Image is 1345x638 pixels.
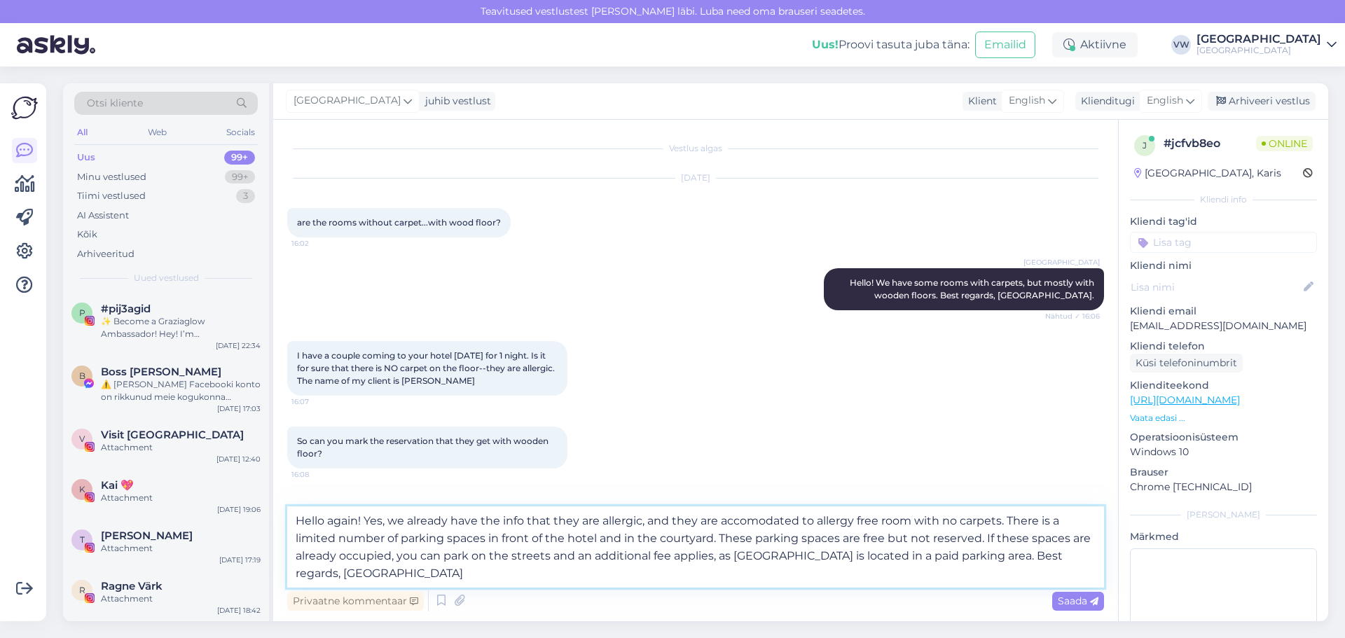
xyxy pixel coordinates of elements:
[101,529,193,542] span: Tuija Hyrskylahti
[101,429,244,441] span: Visit Pärnu
[287,142,1104,155] div: Vestlus algas
[87,96,143,111] span: Otsi kliente
[1052,32,1138,57] div: Aktiivne
[1164,135,1256,152] div: # jcfvb8eo
[79,307,85,318] span: p
[101,303,151,315] span: #pij3agid
[80,534,85,545] span: T
[1130,508,1317,521] div: [PERSON_NAME]
[79,434,85,444] span: V
[217,605,261,616] div: [DATE] 18:42
[101,542,261,555] div: Attachment
[287,506,1104,588] textarea: Hello again! Yes, we already have the info that they are allergic, and they are accomodated to al...
[963,94,997,109] div: Klient
[1131,279,1301,295] input: Lisa nimi
[101,592,261,605] div: Attachment
[79,484,85,494] span: K
[297,436,551,459] span: So can you mark the reservation that they get with wooden floor?
[297,350,557,386] span: I have a couple coming to your hotel [DATE] for 1 night. Is it for sure that there is NO carpet o...
[812,38,839,51] b: Uus!
[287,172,1104,184] div: [DATE]
[236,189,255,203] div: 3
[1208,92,1316,111] div: Arhiveeri vestlus
[217,504,261,515] div: [DATE] 19:06
[79,370,85,381] span: B
[1075,94,1135,109] div: Klienditugi
[1130,214,1317,229] p: Kliendi tag'id
[1130,529,1317,544] p: Märkmed
[1134,166,1281,181] div: [GEOGRAPHIC_DATA], Karis
[1130,412,1317,424] p: Vaata edasi ...
[77,209,129,223] div: AI Assistent
[291,396,344,407] span: 16:07
[77,170,146,184] div: Minu vestlused
[101,378,261,403] div: ⚠️ [PERSON_NAME] Facebooki konto on rikkunud meie kogukonna standardeid. Meie süsteem on saanud p...
[1196,45,1321,56] div: [GEOGRAPHIC_DATA]
[1130,319,1317,333] p: [EMAIL_ADDRESS][DOMAIN_NAME]
[812,36,970,53] div: Proovi tasuta juba täna:
[1130,480,1317,494] p: Chrome [TECHNICAL_ID]
[134,272,199,284] span: Uued vestlused
[1130,394,1240,406] a: [URL][DOMAIN_NAME]
[223,123,258,141] div: Socials
[1256,136,1313,151] span: Online
[420,94,491,109] div: juhib vestlust
[219,555,261,565] div: [DATE] 17:19
[294,93,401,109] span: [GEOGRAPHIC_DATA]
[79,585,85,595] span: R
[1045,311,1100,321] span: Nähtud ✓ 16:06
[216,340,261,351] div: [DATE] 22:34
[291,238,344,249] span: 16:02
[1171,35,1191,55] div: VW
[1196,34,1321,45] div: [GEOGRAPHIC_DATA]
[101,315,261,340] div: ✨ Become a Graziaglow Ambassador! Hey! I’m [PERSON_NAME] from Graziaglow 👋 – the go-to eyewear br...
[217,403,261,414] div: [DATE] 17:03
[145,123,170,141] div: Web
[1130,378,1317,393] p: Klienditeekond
[225,170,255,184] div: 99+
[216,454,261,464] div: [DATE] 12:40
[1130,258,1317,273] p: Kliendi nimi
[101,441,261,454] div: Attachment
[1023,257,1100,268] span: [GEOGRAPHIC_DATA]
[1143,140,1147,151] span: j
[77,189,146,203] div: Tiimi vestlused
[77,151,95,165] div: Uus
[77,228,97,242] div: Kõik
[1058,595,1098,607] span: Saada
[1130,354,1243,373] div: Küsi telefoninumbrit
[1009,93,1045,109] span: English
[287,592,424,611] div: Privaatne kommentaar
[1130,445,1317,459] p: Windows 10
[77,247,134,261] div: Arhiveeritud
[297,217,501,228] span: are the rooms without carpet...with wood floor?
[1130,304,1317,319] p: Kliendi email
[101,366,221,378] span: Boss Stanley
[1130,193,1317,206] div: Kliendi info
[101,580,163,592] span: Ragne Värk
[224,151,255,165] div: 99+
[1147,93,1183,109] span: English
[1130,339,1317,354] p: Kliendi telefon
[11,95,38,121] img: Askly Logo
[1196,34,1337,56] a: [GEOGRAPHIC_DATA][GEOGRAPHIC_DATA]
[1130,465,1317,480] p: Brauser
[850,277,1096,300] span: Hello! We have some rooms with carpets, but mostly with wooden floors. Best regards, [GEOGRAPHIC_...
[101,479,134,492] span: Kai 💖
[291,469,344,480] span: 16:08
[975,32,1035,58] button: Emailid
[101,492,261,504] div: Attachment
[1130,430,1317,445] p: Operatsioonisüsteem
[1130,232,1317,253] input: Lisa tag
[74,123,90,141] div: All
